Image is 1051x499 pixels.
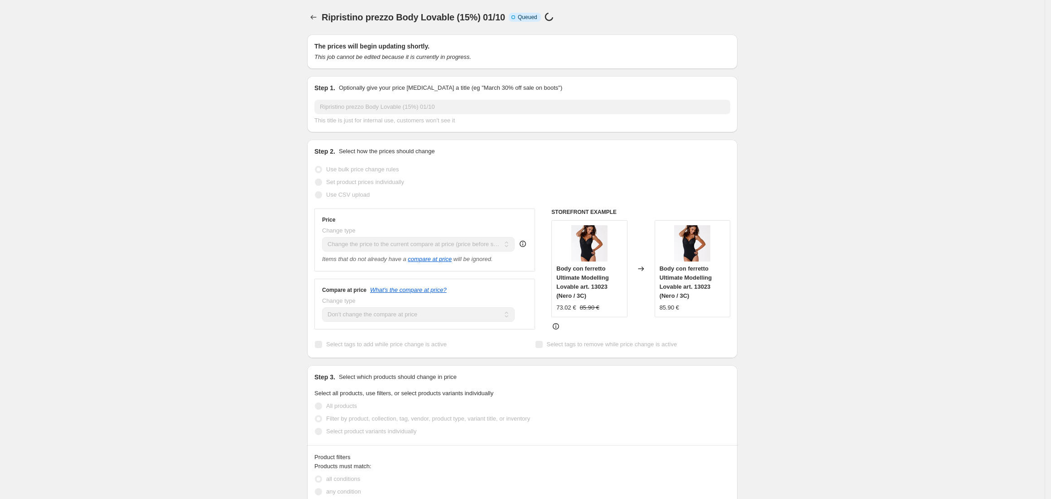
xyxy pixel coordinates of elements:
[408,256,452,262] button: compare at price
[556,265,609,299] span: Body con ferretto Ultimate Modelling Lovable art. 13023 (Nero / 3C)
[660,303,679,312] div: 85.90 €
[326,488,361,495] span: any condition
[580,303,599,312] strike: 85.90 €
[339,83,562,92] p: Optionally give your price [MEDICAL_DATA] a title (eg "March 30% off sale on boots")
[307,11,320,24] button: Price change jobs
[326,166,399,173] span: Use bulk price change rules
[314,453,730,462] div: Product filters
[547,341,677,348] span: Select tags to remove while price change is active
[314,83,335,92] h2: Step 1.
[326,415,530,422] span: Filter by product, collection, tag, vendor, product type, variant title, or inventory
[314,463,371,470] span: Products must match:
[322,297,356,304] span: Change type
[326,475,360,482] span: all conditions
[518,239,527,248] div: help
[326,191,370,198] span: Use CSV upload
[556,303,576,312] div: 73.02 €
[322,286,366,294] h3: Compare at price
[314,373,335,382] h2: Step 3.
[326,402,357,409] span: All products
[326,341,447,348] span: Select tags to add while price change is active
[674,225,710,262] img: LOVABLE_3023_004_02_80x.jpg
[322,216,335,223] h3: Price
[370,286,447,293] button: What's the compare at price?
[660,265,712,299] span: Body con ferretto Ultimate Modelling Lovable art. 13023 (Nero / 3C)
[339,373,457,382] p: Select which products should change in price
[551,208,730,216] h6: STOREFRONT EXAMPLE
[314,53,471,60] i: This job cannot be edited because it is currently in progress.
[314,100,730,114] input: 30% off holiday sale
[314,117,455,124] span: This title is just for internal use, customers won't see it
[314,42,730,51] h2: The prices will begin updating shortly.
[326,428,416,435] span: Select product variants individually
[322,256,406,262] i: Items that do not already have a
[322,12,505,22] span: Ripristino prezzo Body Lovable (15%) 01/10
[518,14,537,21] span: Queued
[314,147,335,156] h2: Step 2.
[322,227,356,234] span: Change type
[453,256,493,262] i: will be ignored.
[326,179,404,185] span: Set product prices individually
[339,147,435,156] p: Select how the prices should change
[571,225,607,262] img: LOVABLE_3023_004_02_80x.jpg
[314,390,493,397] span: Select all products, use filters, or select products variants individually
